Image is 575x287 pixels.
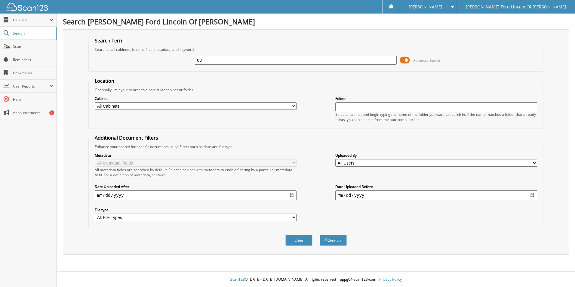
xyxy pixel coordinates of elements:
[92,78,117,84] legend: Location
[95,153,297,158] label: Metadata
[13,17,49,23] span: Cabinets
[230,277,245,282] span: Scan123
[13,84,49,89] span: User Reports
[6,3,51,11] img: scan123-logo-white.svg
[92,87,540,92] div: Optionally limit your search to a particular cabinet or folder
[335,184,537,189] label: Date Uploaded Before
[335,112,537,122] div: Select a cabinet and begin typing the name of the folder you want to search in. If the name match...
[379,277,402,282] a: Privacy Policy
[320,235,347,246] button: Search
[95,184,297,189] label: Date Uploaded After
[92,37,127,44] legend: Search Term
[63,17,569,26] h1: Search [PERSON_NAME] Ford Lincoln Of [PERSON_NAME]
[95,167,297,177] div: All metadata fields are searched by default. Select a cabinet with metadata to enable filtering b...
[92,47,540,52] div: Searches all cabinets, folders, files, metadata, and keywords
[13,44,54,49] span: Scan
[158,172,166,177] a: here
[285,235,312,246] button: Clear
[92,144,540,149] div: Enhance your search for specific documents using filters such as date and file type.
[409,5,442,9] span: [PERSON_NAME]
[13,70,54,76] span: Bookmarks
[13,31,53,36] span: Search
[466,5,566,9] span: [PERSON_NAME] Ford Lincoln Of [PERSON_NAME]
[57,272,575,287] div: © [DATE]-[DATE] [DOMAIN_NAME]. All rights reserved | appg04-scan123-com |
[95,207,297,212] label: File type
[413,58,440,63] span: Advanced Search
[13,57,54,62] span: Reminders
[95,96,297,101] label: Cabinet
[13,97,54,102] span: Help
[335,153,537,158] label: Uploaded By
[13,110,54,115] span: Announcements
[49,110,54,115] div: 1
[92,134,161,141] legend: Additional Document Filters
[95,190,297,200] input: start
[335,96,537,101] label: Folder
[335,190,537,200] input: end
